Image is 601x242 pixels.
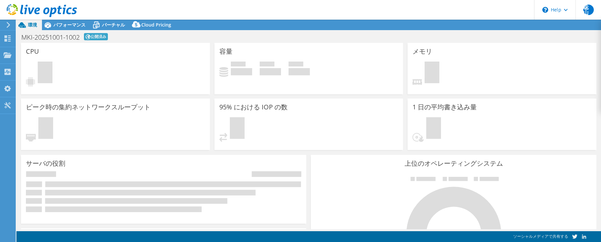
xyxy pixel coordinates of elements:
span: 使用済み [231,62,246,68]
span: 保留中 [38,62,52,85]
h4: 0 GiB [289,68,310,75]
span: ソーシャルメディアで共有する [513,233,568,239]
h3: CPU [26,48,39,55]
span: 保留中 [426,117,441,140]
span: パフォーマンス [53,22,86,28]
span: バーチャル [102,22,125,28]
h3: サーバの役割 [26,160,65,167]
h3: ピーク時の集約ネットワークスループット [26,103,150,111]
svg: \n [542,7,548,13]
h3: 容量 [219,48,232,55]
h4: 0 GiB [260,68,281,75]
span: 合計 [289,62,303,68]
span: 環境 [28,22,37,28]
span: 保留中 [38,117,53,140]
h3: 上位のオペレーティングシステム [316,160,591,167]
span: 公開済み [84,33,108,40]
span: 聡山 [583,5,594,15]
h3: 95% における IOP の数 [219,103,288,111]
h3: 1 日の平均書き込み量 [412,103,477,111]
span: 保留中 [425,62,439,85]
span: 空き [260,62,274,68]
span: 保留中 [230,117,245,140]
h1: MKI-20251001-1002 [21,34,80,41]
span: Cloud Pricing [141,22,171,28]
h4: 0 GiB [231,68,252,75]
h3: メモリ [412,48,432,55]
